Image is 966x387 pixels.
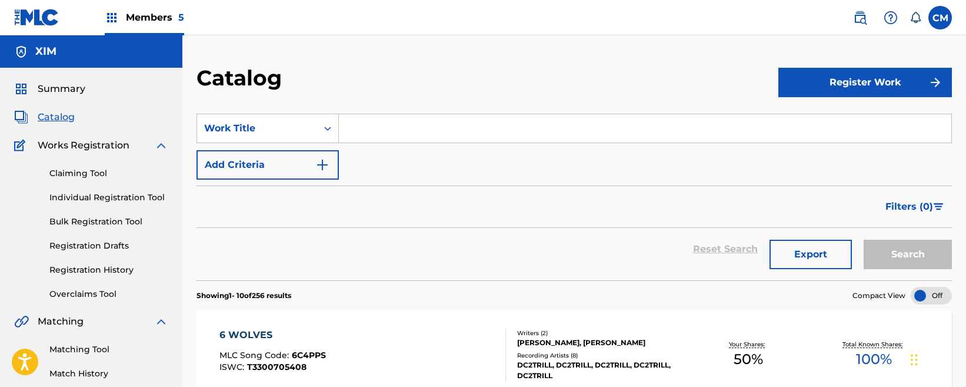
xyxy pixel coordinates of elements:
[853,11,867,25] img: search
[907,330,966,387] iframe: Chat Widget
[878,192,952,221] button: Filters (0)
[154,315,168,329] img: expand
[219,362,247,372] span: ISWC :
[14,110,28,124] img: Catalog
[292,350,326,360] span: 6C4PPS
[105,11,119,25] img: Top Rightsholders
[49,368,168,380] a: Match History
[38,138,129,153] span: Works Registration
[38,110,75,124] span: Catalog
[49,343,168,356] a: Matching Tool
[928,75,942,90] img: f7272a7cc735f4ea7f67.svg
[856,349,892,370] span: 100 %
[196,114,952,280] form: Search Form
[14,82,28,96] img: Summary
[38,315,84,329] span: Matching
[14,82,85,96] a: SummarySummary
[219,328,326,342] div: 6 WOLVES
[315,158,329,172] img: 9d2ae6d4665cec9f34b9.svg
[770,240,852,269] button: Export
[517,338,685,348] div: [PERSON_NAME], [PERSON_NAME]
[852,290,905,301] span: Compact View
[196,150,339,180] button: Add Criteria
[38,82,85,96] span: Summary
[910,12,921,24] div: Notifications
[49,264,168,276] a: Registration History
[734,349,763,370] span: 50 %
[848,6,872,29] a: Public Search
[933,233,966,328] iframe: Resource Center
[154,138,168,153] img: expand
[247,362,307,372] span: T3300705408
[928,6,952,29] div: User Menu
[729,340,768,349] p: Your Shares:
[879,6,902,29] div: Help
[778,68,952,97] button: Register Work
[196,290,291,301] p: Showing 1 - 10 of 256 results
[204,121,310,135] div: Work Title
[934,203,944,210] img: filter
[49,167,168,180] a: Claiming Tool
[196,65,288,91] h2: Catalog
[884,11,898,25] img: help
[911,342,918,378] div: Drag
[517,329,685,338] div: Writers ( 2 )
[14,45,28,59] img: Accounts
[14,315,29,329] img: Matching
[14,9,59,26] img: MLC Logo
[885,200,933,214] span: Filters ( 0 )
[49,216,168,228] a: Bulk Registration Tool
[49,288,168,300] a: Overclaims Tool
[35,45,56,58] h5: XIM
[49,240,168,252] a: Registration Drafts
[219,350,292,360] span: MLC Song Code :
[14,110,75,124] a: CatalogCatalog
[49,191,168,204] a: Individual Registration Tool
[178,12,184,23] span: 5
[842,340,905,349] p: Total Known Shares:
[14,138,29,153] img: Works Registration
[126,11,184,24] span: Members
[517,360,685,381] div: DC2TRILL, DC2TRILL, DC2TRILL, DC2TRILL, DC2TRILL
[517,351,685,360] div: Recording Artists ( 8 )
